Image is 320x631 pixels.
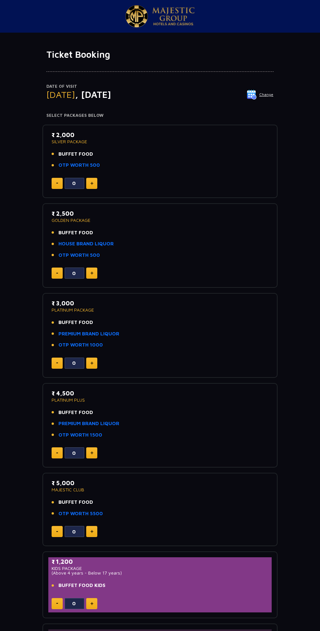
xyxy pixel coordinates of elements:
p: Date of Visit [46,83,274,90]
a: PREMIUM BRAND LIQUOR [58,330,119,338]
h4: Select Packages Below [46,113,274,118]
img: plus [90,271,93,275]
p: PLATINUM PLUS [52,398,268,402]
span: BUFFET FOOD [58,150,93,158]
a: OTP WORTH 500 [58,162,100,169]
span: BUFFET FOOD [58,409,93,416]
a: OTP WORTH 5500 [58,510,103,517]
img: plus [90,602,93,605]
img: minus [56,603,58,604]
a: OTP WORTH 1000 [58,341,103,349]
img: minus [56,273,58,274]
h1: Ticket Booking [46,49,274,60]
span: BUFFET FOOD [58,319,93,326]
img: minus [56,183,58,184]
img: plus [90,362,93,365]
p: PLATINUM PACKAGE [52,308,268,312]
p: ₹ 1,200 [52,557,268,566]
img: minus [56,531,58,532]
p: KIDS PACKAGE [52,566,268,571]
p: ₹ 2,500 [52,209,268,218]
span: , [DATE] [75,89,111,100]
img: minus [56,453,58,454]
p: ₹ 2,000 [52,131,268,139]
img: Majestic Pride [125,5,148,27]
p: ₹ 4,500 [52,389,268,398]
p: MAJESTIC CLUB [52,487,268,492]
p: ₹ 5,000 [52,479,268,487]
img: plus [90,451,93,454]
img: plus [90,182,93,185]
a: OTP WORTH 500 [58,252,100,259]
button: Change [247,89,274,100]
span: [DATE] [46,89,75,100]
p: ₹ 3,000 [52,299,268,308]
span: BUFFET FOOD [58,229,93,237]
img: Majestic Pride [152,7,195,25]
p: (Above 4 years - Below 17 years) [52,571,268,575]
a: OTP WORTH 1500 [58,431,102,439]
img: minus [56,362,58,363]
a: PREMIUM BRAND LIQUOR [58,420,119,427]
a: HOUSE BRAND LIQUOR [58,240,114,248]
span: BUFFET FOOD KIDS [58,582,105,589]
span: BUFFET FOOD [58,499,93,506]
p: SILVER PACKAGE [52,139,268,144]
p: GOLDEN PACKAGE [52,218,268,223]
img: plus [90,530,93,533]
